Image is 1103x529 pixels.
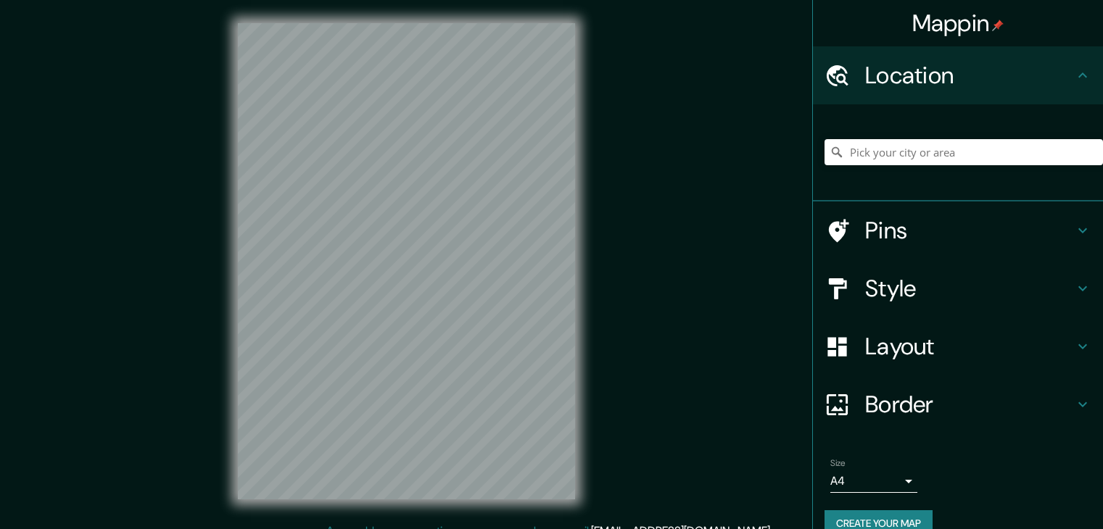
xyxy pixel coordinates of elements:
h4: Layout [865,332,1074,361]
img: pin-icon.png [992,20,1004,31]
div: Border [813,375,1103,433]
div: Layout [813,317,1103,375]
h4: Style [865,274,1074,303]
input: Pick your city or area [825,139,1103,165]
h4: Mappin [912,9,1004,38]
div: Pins [813,201,1103,259]
div: A4 [830,470,917,493]
div: Location [813,46,1103,104]
h4: Pins [865,216,1074,245]
h4: Location [865,61,1074,90]
div: Style [813,259,1103,317]
canvas: Map [238,23,575,499]
h4: Border [865,390,1074,419]
label: Size [830,457,846,470]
